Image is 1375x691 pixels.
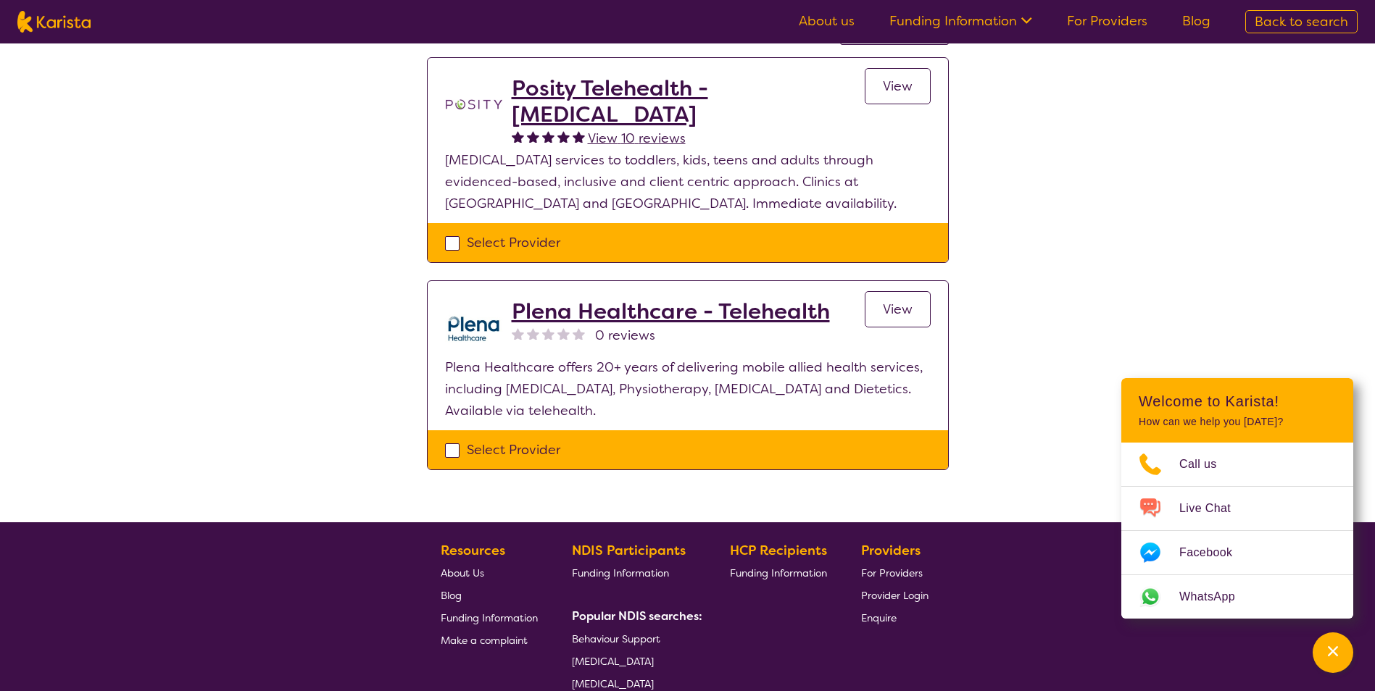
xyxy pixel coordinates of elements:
[441,634,528,647] span: Make a complaint
[861,561,929,584] a: For Providers
[572,561,697,584] a: Funding Information
[1179,542,1250,564] span: Facebook
[441,566,484,579] span: About Us
[512,327,524,340] img: nonereviewstar
[865,68,931,104] a: View
[527,130,539,143] img: fullstar
[573,327,585,340] img: nonereviewstar
[730,561,827,584] a: Funding Information
[441,611,538,624] span: Funding Information
[17,11,91,33] img: Karista logo
[861,606,929,629] a: Enquire
[1139,393,1336,410] h2: Welcome to Karista!
[445,298,503,356] img: qwv9egg5taowukv2xnze.png
[730,542,827,559] b: HCP Recipients
[572,627,697,650] a: Behaviour Support
[1313,632,1353,673] button: Channel Menu
[1255,13,1348,30] span: Back to search
[572,632,660,645] span: Behaviour Support
[861,566,923,579] span: For Providers
[572,655,654,668] span: [MEDICAL_DATA]
[1121,575,1353,619] a: Web link opens in a new tab.
[445,149,931,214] p: [MEDICAL_DATA] services to toddlers, kids, teens and adults through evidenced-based, inclusive an...
[861,589,929,602] span: Provider Login
[512,75,865,127] a: Posity Telehealth - [MEDICAL_DATA]
[572,608,702,624] b: Popular NDIS searches:
[1121,378,1353,619] div: Channel Menu
[572,650,697,672] a: [MEDICAL_DATA]
[441,629,538,651] a: Make a complaint
[441,584,538,606] a: Blog
[1179,498,1248,519] span: Live Chat
[595,324,655,346] span: 0 reviews
[883,78,913,95] span: View
[1245,10,1358,33] a: Back to search
[572,677,654,690] span: [MEDICAL_DATA]
[1182,12,1210,30] a: Blog
[572,566,669,579] span: Funding Information
[588,127,686,149] a: View 10 reviews
[527,327,539,340] img: nonereviewstar
[441,589,462,602] span: Blog
[445,356,931,422] p: Plena Healthcare offers 20+ years of delivering mobile allied health services, including [MEDICAL...
[512,298,830,324] a: Plena Healthcare - Telehealth
[441,542,505,559] b: Resources
[730,566,827,579] span: Funding Information
[512,130,524,143] img: fullstar
[861,611,897,624] span: Enquire
[542,130,554,143] img: fullstar
[1121,443,1353,619] ul: Choose channel
[889,12,1032,30] a: Funding Information
[861,542,921,559] b: Providers
[445,75,503,133] img: t1bslo80pcylnzwjhndq.png
[542,327,554,340] img: nonereviewstar
[588,130,686,147] span: View 10 reviews
[1139,416,1336,428] p: How can we help you [DATE]?
[1179,453,1234,475] span: Call us
[441,561,538,584] a: About Us
[865,291,931,327] a: View
[799,12,855,30] a: About us
[557,327,570,340] img: nonereviewstar
[1067,12,1147,30] a: For Providers
[572,542,686,559] b: NDIS Participants
[1179,586,1253,608] span: WhatsApp
[861,584,929,606] a: Provider Login
[557,130,570,143] img: fullstar
[441,606,538,629] a: Funding Information
[573,130,585,143] img: fullstar
[883,301,913,318] span: View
